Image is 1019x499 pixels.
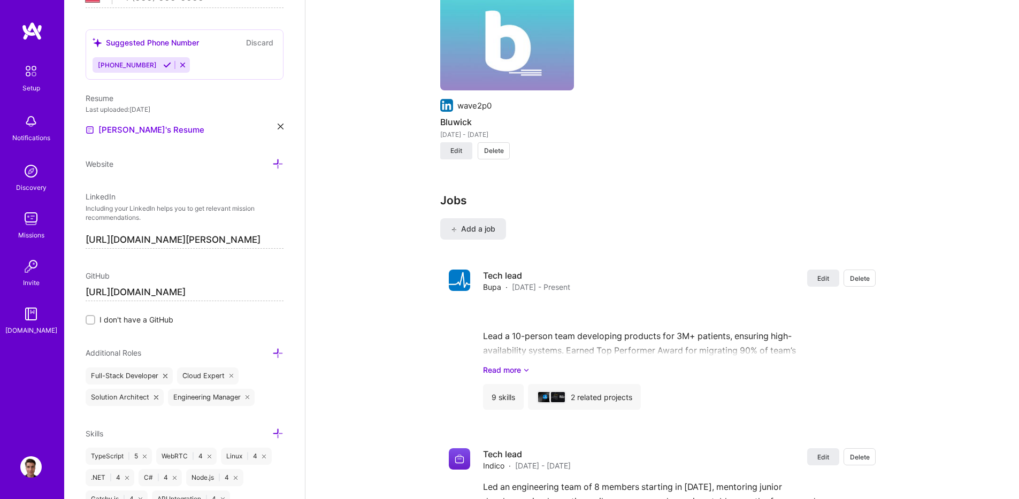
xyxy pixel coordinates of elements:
div: Solution Architect [86,389,164,406]
span: · [509,460,511,471]
div: TypeScript 5 [86,448,152,465]
img: teamwork [20,208,42,229]
div: Notifications [12,132,50,143]
i: icon ArrowDownSecondaryDark [523,364,530,375]
img: Resume [86,126,94,134]
div: Last uploaded: [DATE] [86,104,284,115]
h4: Tech lead [483,270,570,281]
img: Company logo [440,99,453,112]
img: cover [538,392,552,403]
div: Cloud Expert [177,367,239,385]
span: Delete [850,452,870,462]
i: icon Close [262,455,266,458]
span: Edit [817,274,829,283]
button: Edit [807,270,839,287]
div: Setup [22,82,40,94]
span: LinkedIn [86,192,116,201]
img: bell [20,111,42,132]
div: Linux 4 [221,448,271,465]
div: .NET 4 [86,469,134,486]
span: Delete [850,274,870,283]
span: Edit [450,146,462,156]
span: | [247,452,249,460]
span: | [128,452,130,460]
div: WebRTC 4 [156,448,217,465]
a: Read more [483,364,876,375]
i: icon Close [154,395,158,400]
i: icon Close [163,374,167,378]
img: Company logo [449,448,470,470]
i: icon Close [143,455,147,458]
img: Bupa [551,392,565,403]
div: [DATE] - [DATE] [440,129,574,140]
span: · [505,281,508,293]
i: Reject [179,61,187,69]
span: Additional Roles [86,348,141,357]
i: icon Close [229,374,234,378]
div: [DOMAIN_NAME] [5,325,57,336]
i: icon Close [246,395,250,400]
span: Add a job [451,224,495,234]
button: Edit [440,142,472,159]
div: 2 related projects [528,384,641,410]
i: Accept [163,61,171,69]
span: Edit [817,452,829,462]
h4: Bluwick [440,115,574,129]
button: Discard [243,36,277,49]
img: User Avatar [20,456,42,478]
span: Indico [483,460,504,471]
i: icon SuggestedTeams [93,38,102,47]
span: Skills [86,429,103,438]
i: icon Close [173,476,177,480]
div: wave2p0 [457,100,492,111]
div: Invite [23,277,40,288]
span: Delete [484,146,504,156]
img: Company logo [543,395,547,399]
span: [DATE] - Present [512,281,570,293]
span: Resume [86,94,113,103]
div: 9 skills [483,384,524,410]
button: Add a job [440,218,506,240]
h3: Jobs [440,194,884,207]
div: Engineering Manager [168,389,255,406]
div: C# 4 [139,469,182,486]
span: Bupa [483,281,501,293]
i: icon Close [208,455,211,458]
span: | [157,473,159,482]
a: User Avatar [18,456,44,478]
span: [DATE] - [DATE] [515,460,571,471]
img: discovery [20,160,42,182]
span: GitHub [86,271,110,280]
span: I don't have a GitHub [99,314,173,325]
button: Edit [807,448,839,465]
i: icon PlusBlack [451,227,457,233]
p: Including your LinkedIn helps you to get relevant mission recommendations. [86,204,284,222]
img: Invite [20,256,42,277]
div: Discovery [16,182,47,193]
h4: Tech lead [483,448,571,460]
i: icon Close [234,476,237,480]
img: setup [20,60,42,82]
button: Delete [478,142,510,159]
button: Delete [844,270,876,287]
i: icon Close [278,124,284,129]
div: Suggested Phone Number [93,37,199,48]
img: logo [21,21,43,41]
span: Website [86,159,113,168]
button: Delete [844,448,876,465]
span: | [218,473,220,482]
div: Full-Stack Developer [86,367,173,385]
i: icon Close [125,476,129,480]
div: Node.js 4 [186,469,243,486]
img: Company logo [449,270,470,291]
span: | [110,473,112,482]
img: guide book [20,303,42,325]
span: [PHONE_NUMBER] [98,61,157,69]
div: Missions [18,229,44,241]
a: [PERSON_NAME]'s Resume [86,124,204,136]
span: | [192,452,194,460]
